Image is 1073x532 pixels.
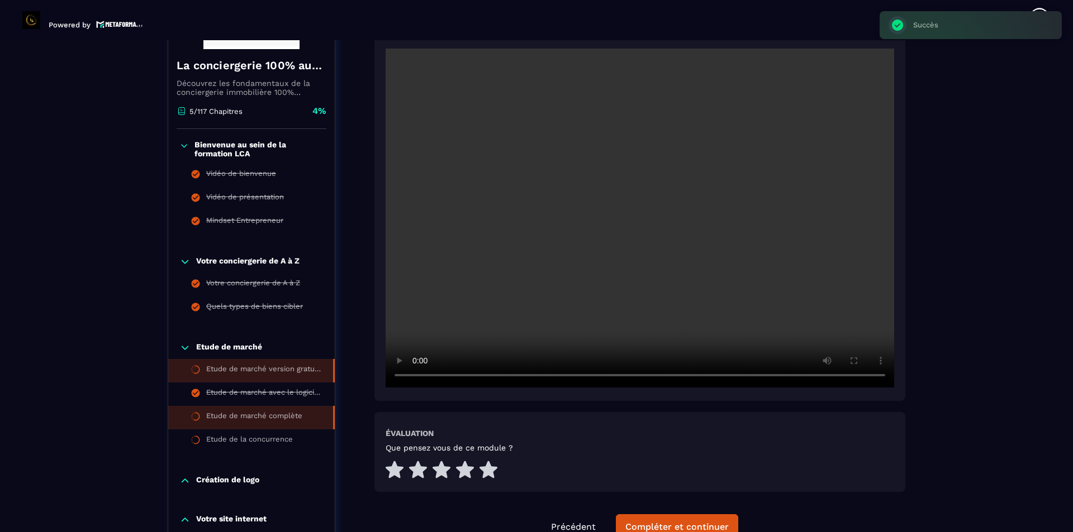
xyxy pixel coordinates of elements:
img: logo [96,20,143,29]
img: logo-branding [22,11,40,29]
h6: Évaluation [386,429,434,438]
div: Quels types de biens cibler [206,302,303,314]
p: 5/117 Chapitres [189,107,243,116]
div: Mindset Entrepreneur [206,216,283,228]
div: Etude de marché version gratuite [206,365,322,377]
div: Votre conciergerie de A à Z [206,279,300,291]
div: Vidéo de présentation [206,193,284,205]
div: Etude de marché complète [206,411,302,424]
p: Powered by [49,21,91,29]
div: Vidéo de bienvenue [206,169,276,181]
p: Votre conciergerie de A à Z [196,256,300,267]
div: Etude de la concurrence [206,435,293,447]
p: Création de logo [196,475,259,486]
p: Etude de marché [196,342,262,353]
h5: Que pensez vous de ce module ? [386,443,513,452]
p: Découvrez les fondamentaux de la conciergerie immobilière 100% automatisée. Cette formation est c... [177,79,326,97]
p: Bienvenue au sein de la formation LCA [194,140,324,158]
h4: La conciergerie 100% automatisée [177,57,326,73]
p: 4% [312,105,326,117]
p: Votre site internet [196,514,267,525]
div: Etude de marché avec le logiciel Airdna version payante [206,388,324,400]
